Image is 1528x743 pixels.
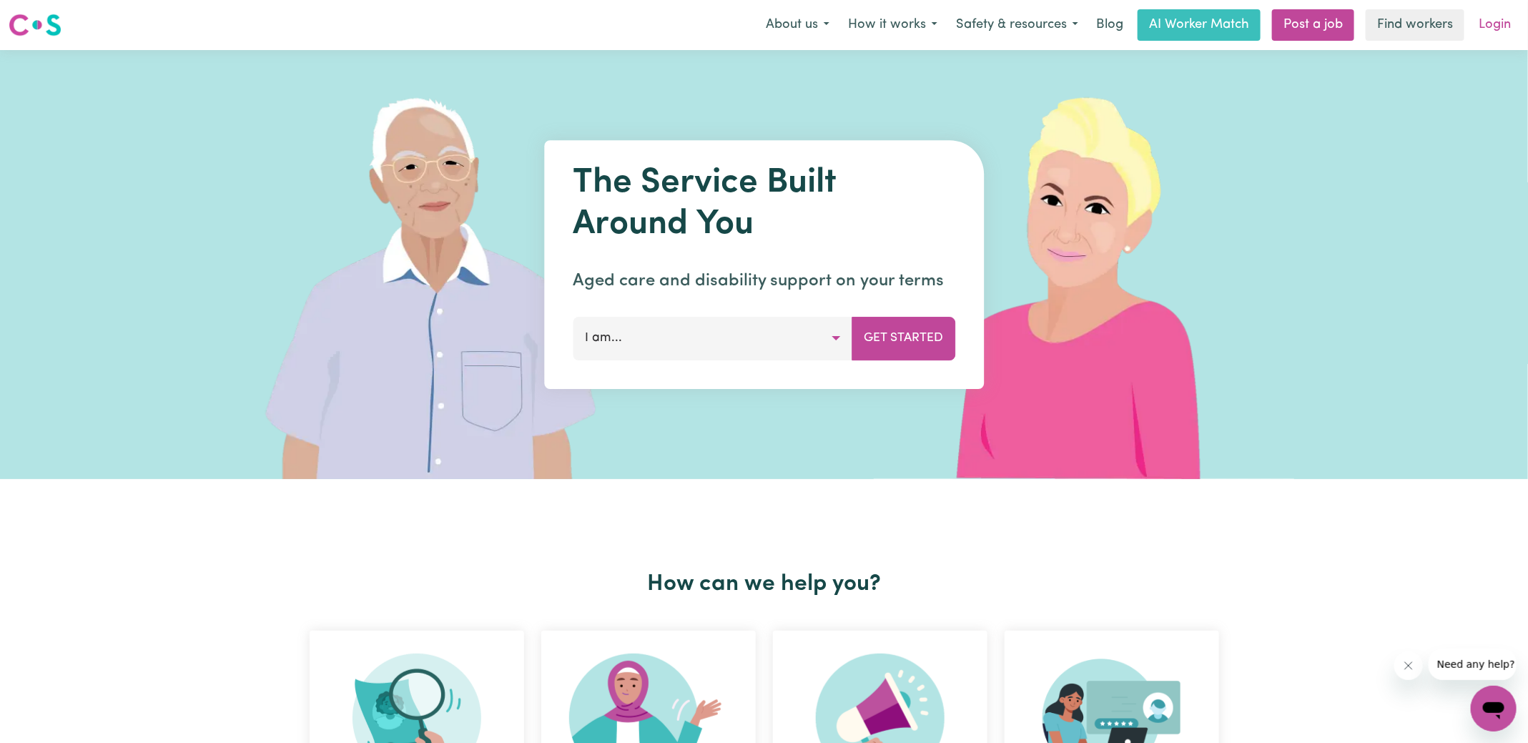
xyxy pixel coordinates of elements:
button: Safety & resources [947,10,1088,40]
button: Get Started [852,317,955,360]
a: AI Worker Match [1138,9,1261,41]
button: How it works [839,10,947,40]
a: Blog [1088,9,1132,41]
a: Login [1470,9,1519,41]
a: Careseekers logo [9,9,61,41]
a: Find workers [1366,9,1464,41]
button: About us [756,10,839,40]
p: Aged care and disability support on your terms [573,268,955,294]
button: I am... [573,317,852,360]
img: Careseekers logo [9,12,61,38]
iframe: Button to launch messaging window [1471,686,1517,732]
h2: How can we help you? [301,571,1228,598]
h1: The Service Built Around You [573,163,955,245]
a: Post a job [1272,9,1354,41]
iframe: Close message [1394,651,1423,680]
iframe: Message from company [1429,649,1517,680]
